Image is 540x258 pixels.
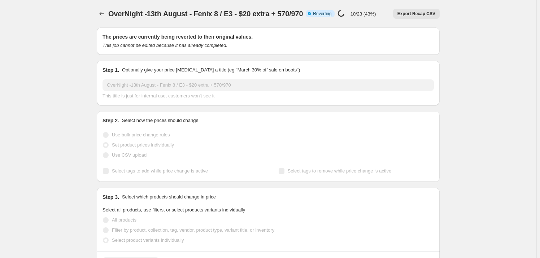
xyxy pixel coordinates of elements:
span: All products [112,217,136,223]
span: Set product prices individually [112,142,174,148]
span: Select all products, use filters, or select products variants individually [103,207,245,213]
p: 10/23 (43%) [350,11,376,17]
h2: Step 3. [103,193,119,201]
span: Select tags to add while price change is active [112,168,208,174]
p: Select which products should change in price [122,193,216,201]
input: 30% off holiday sale [103,79,434,91]
p: Select how the prices should change [122,117,199,124]
h2: Step 1. [103,66,119,74]
span: Use CSV upload [112,152,147,158]
span: Select tags to remove while price change is active [288,168,392,174]
h2: The prices are currently being reverted to their original values. [103,33,434,40]
span: Filter by product, collection, tag, vendor, product type, variant title, or inventory [112,227,274,233]
p: Optionally give your price [MEDICAL_DATA] a title (eg "March 30% off sale on boots") [122,66,300,74]
button: Export Recap CSV [393,9,440,19]
span: Export Recap CSV [397,11,435,17]
span: Use bulk price change rules [112,132,170,137]
span: This title is just for internal use, customers won't see it [103,93,214,99]
button: Price change jobs [97,9,107,19]
i: This job cannot be edited because it has already completed. [103,43,227,48]
h2: Step 2. [103,117,119,124]
span: Select product variants individually [112,237,184,243]
span: Reverting [313,11,331,17]
span: OverNight -13th August - Fenix 8 / E3 - $20 extra + 570/970 [108,10,303,18]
